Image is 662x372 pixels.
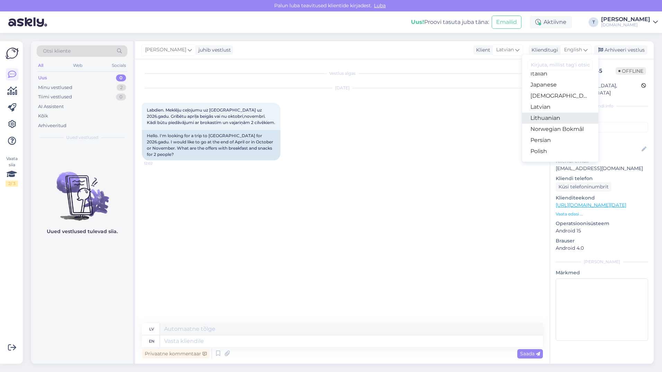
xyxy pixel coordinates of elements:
div: Arhiveeri vestlus [594,45,647,55]
div: [DATE] [142,85,543,91]
div: 2 [117,84,126,91]
div: [DOMAIN_NAME] [601,22,650,28]
a: Lithuanian [522,113,598,124]
div: Hello. I'm looking for a trip to [GEOGRAPHIC_DATA] for 2026.gadu. I would like to go at the end o... [142,130,280,160]
p: Klienditeekond [556,194,648,202]
a: Persian [522,135,598,146]
div: Privaatne kommentaar [142,349,209,358]
p: Vaata edasi ... [556,211,648,217]
input: Kirjuta, millist tag'i otsid [528,60,593,70]
a: Portuguese [522,157,598,168]
div: 0 [116,94,126,100]
span: Uued vestlused [66,134,98,141]
b: Uus! [411,19,424,25]
p: [EMAIL_ADDRESS][DOMAIN_NAME] [556,165,648,172]
p: Operatsioonisüsteem [556,220,648,227]
div: Tiimi vestlused [38,94,72,100]
a: Italian [522,68,598,79]
div: [PERSON_NAME] [556,259,648,265]
div: 0 [116,74,126,81]
div: lv [149,323,154,335]
div: Uus [38,74,47,81]
p: Kliendi telefon [556,175,648,182]
p: Brauser [556,237,648,245]
div: Socials [110,61,127,70]
span: Labdien. Meklēju ceļojumu uz [GEOGRAPHIC_DATA] uz 2026.gadu. Griɓētu aprīļa beigās vai nu oktobrī... [147,107,275,125]
a: Polish [522,146,598,157]
span: Latvian [496,46,514,54]
span: English [564,46,582,54]
div: Vaata siia [6,156,18,187]
div: Kliendi info [556,103,648,109]
a: Latvian [522,101,598,113]
p: Android 15 [556,227,648,234]
div: juhib vestlust [196,46,231,54]
a: [URL][DOMAIN_NAME][DATE] [556,202,626,208]
div: Proovi tasuta juba täna: [411,18,489,26]
img: Askly Logo [6,47,19,60]
div: Vestlus algas [142,70,543,77]
span: Luba [372,2,388,9]
a: [DEMOGRAPHIC_DATA] [522,90,598,101]
img: No chats [31,159,133,222]
div: AI Assistent [38,103,64,110]
div: Kõik [38,113,48,119]
div: [PERSON_NAME] [601,17,650,22]
a: Norwegian Bokmål [522,124,598,135]
div: T [589,17,598,27]
p: Uued vestlused tulevad siia. [47,228,118,235]
div: Minu vestlused [38,84,72,91]
span: [PERSON_NAME] [145,46,186,54]
button: Emailid [492,16,521,29]
div: Web [72,61,84,70]
p: Kliendi email [556,158,648,165]
div: Klienditugi [529,46,558,54]
div: [GEOGRAPHIC_DATA], [GEOGRAPHIC_DATA] [558,82,641,97]
div: Arhiveeritud [38,122,66,129]
div: Aktiivne [530,16,572,28]
input: Lisa nimi [556,145,640,153]
p: Android 4.0 [556,245,648,252]
div: All [37,61,45,70]
span: Saada [520,351,540,357]
div: Klient [473,46,490,54]
a: Japanese [522,79,598,90]
div: en [149,335,154,347]
div: Küsi telefoninumbrit [556,182,611,192]
p: Kliendi nimi [556,135,648,142]
span: 12:02 [144,161,170,166]
a: [PERSON_NAME][DOMAIN_NAME] [601,17,658,28]
p: Kliendi tag'id [556,113,648,121]
p: Märkmed [556,269,648,276]
span: Otsi kliente [43,47,71,55]
input: Lisa tag [556,122,648,132]
span: Offline [616,67,646,75]
div: 2 / 3 [6,180,18,187]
